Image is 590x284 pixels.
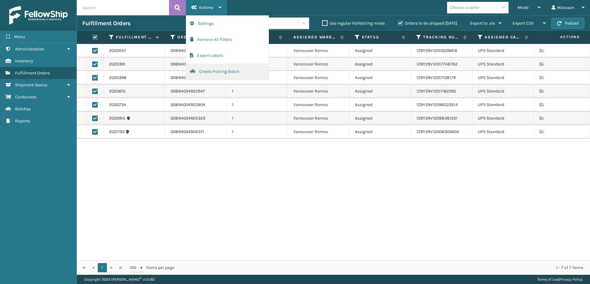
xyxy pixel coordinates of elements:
div: Choose a seller [450,4,479,11]
label: Orders to be shipped [DATE] [398,21,457,26]
td: Assigned [349,98,411,112]
td: 00894004921788 [165,57,226,71]
button: Create Picking Batch [186,64,269,80]
td: Vancouver Remco [288,57,349,71]
a: 1 [98,263,107,272]
label: Fulfillment Order Id [116,34,153,40]
a: 1Z9Y29V12010028616 [416,48,457,53]
td: Assigned [349,85,411,98]
span: Reports [15,118,30,124]
td: 00894004923904 [165,98,226,112]
div: 1 - 7 of 7 items [183,265,583,271]
td: 1 [226,85,288,98]
td: UPS Standard [472,125,534,139]
span: Administration [15,46,44,52]
button: Export Labels [186,48,269,64]
span: Shipment Status [15,82,47,88]
span: items per page [130,263,175,272]
label: Status [362,34,399,40]
span: Menu [14,34,25,39]
a: 1Z9Y29V12008309004 [416,129,459,134]
td: Assigned [349,44,411,57]
a: 1Z9Y29V12098381221 [416,116,458,121]
button: Settings [186,16,269,32]
td: Vancouver Remco [288,112,349,125]
span: Actions [541,32,584,42]
span: Export CSV [513,21,534,26]
p: Copyright 2023 [PERSON_NAME]™ v 1.0.185 [84,275,155,284]
label: Use regular Palletizing mode [322,21,385,26]
td: Vancouver Remco [288,98,349,112]
td: UPS Standard [472,85,534,98]
button: Reload [551,18,584,29]
a: Privacy Policy [559,277,583,282]
td: Assigned [349,125,411,139]
label: Tracking Number [423,34,460,40]
img: logo [9,6,68,25]
span: Containers [15,94,36,100]
td: Vancouver Remco [288,71,349,85]
span: Batches [15,106,31,112]
td: 00894004926371 [165,125,226,139]
div: | [537,275,583,284]
td: UPS Standard [472,71,534,85]
td: 00894004922947 [165,85,226,98]
td: 00894004925323 [165,112,226,125]
a: 1Z9Y29V12017108179 [416,75,456,80]
td: UPS Standard [472,98,534,112]
td: Assigned [349,71,411,85]
a: 2020915 [109,115,125,121]
button: Remove All Filters [186,32,269,48]
td: 00894004919661 [165,44,226,57]
span: Actions [199,5,213,10]
td: Vancouver Remco [288,85,349,98]
td: Vancouver Remco [288,125,349,139]
a: 2020734 [109,102,126,108]
a: Terms of Use [537,277,558,282]
a: 1Z9Y29V12011182395 [416,89,456,94]
a: 2020391 [109,61,125,67]
label: Assigned Warehouse [293,34,337,40]
td: Assigned [349,57,411,71]
a: 2021193 [109,129,124,135]
a: 2020047 [109,48,126,54]
a: 2020398 [109,75,127,81]
span: Export to .xls [470,21,495,26]
td: 1 [226,98,288,112]
td: 00894004921510 [165,71,226,85]
a: 1Z9Y29V12096523214 [416,102,458,107]
label: Assigned Carrier Service [485,34,522,40]
span: Fulfillment Orders [15,70,50,76]
td: 1 [226,112,288,125]
td: UPS Standard [472,57,534,71]
a: 1Z9Y29V12017748782 [416,61,458,67]
td: Vancouver Remco [288,44,349,57]
label: Order Number [177,34,214,40]
td: UPS Standard [472,112,534,125]
span: 100 [130,265,139,271]
td: 1 [226,125,288,139]
span: Inventory [15,58,33,64]
a: 2020610 [109,88,125,94]
td: Assigned [349,112,411,125]
h3: Fulfillment Orders [82,20,130,27]
span: Mode [518,5,529,10]
td: UPS Standard [472,44,534,57]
